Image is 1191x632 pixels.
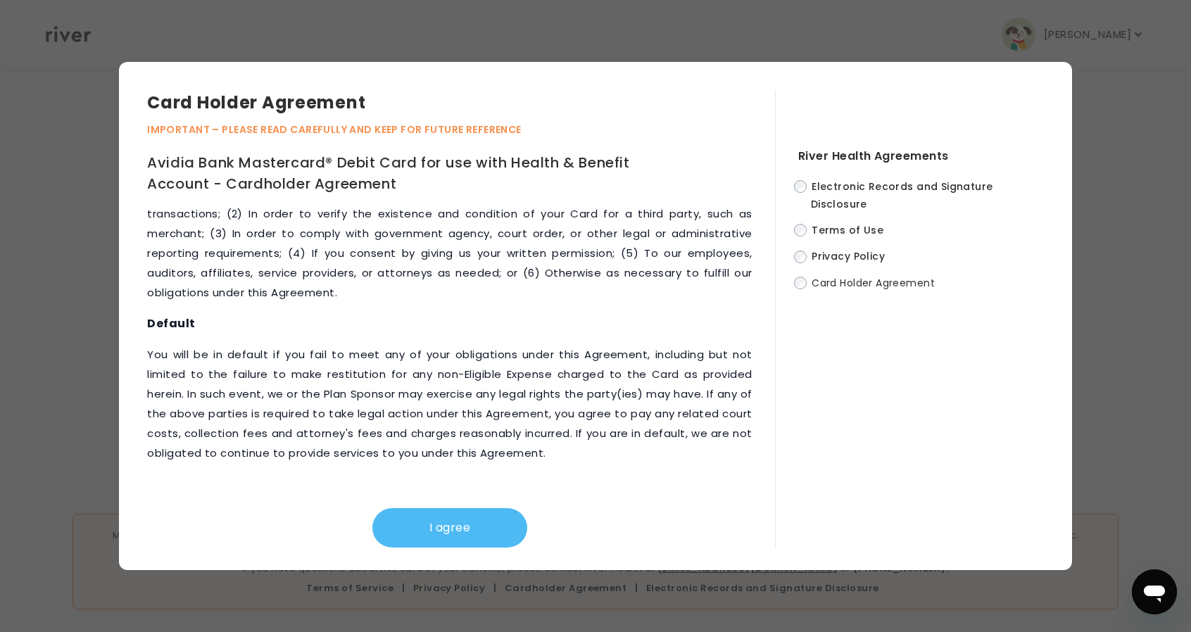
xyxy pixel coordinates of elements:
span: Electronic Records and Signature Disclosure [811,179,993,211]
p: You will be in default if you fail to meet any of your obligations under this Agreement, includin... [147,345,752,463]
h3: Card Holder Agreement [147,90,775,115]
span: Terms of Use [812,223,883,237]
p: IMPORTANT – PLEASE READ CAREFULLY AND KEEP FOR FUTURE REFERENCE [147,121,775,138]
iframe: Button to launch messaging window [1132,569,1177,614]
p: You authorize us to make from time to time such credit, employment, and investigative inquiries a... [147,145,752,303]
span: Privacy Policy [812,250,885,264]
h3: Default [147,314,752,334]
h1: Avidia Bank Mastercard® Debit Card for use with Health & Benefit Account - Cardholder Agreement [147,152,649,194]
button: I agree [372,508,527,548]
h4: River Health Agreements [798,146,1044,166]
span: Card Holder Agreement [812,276,935,290]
